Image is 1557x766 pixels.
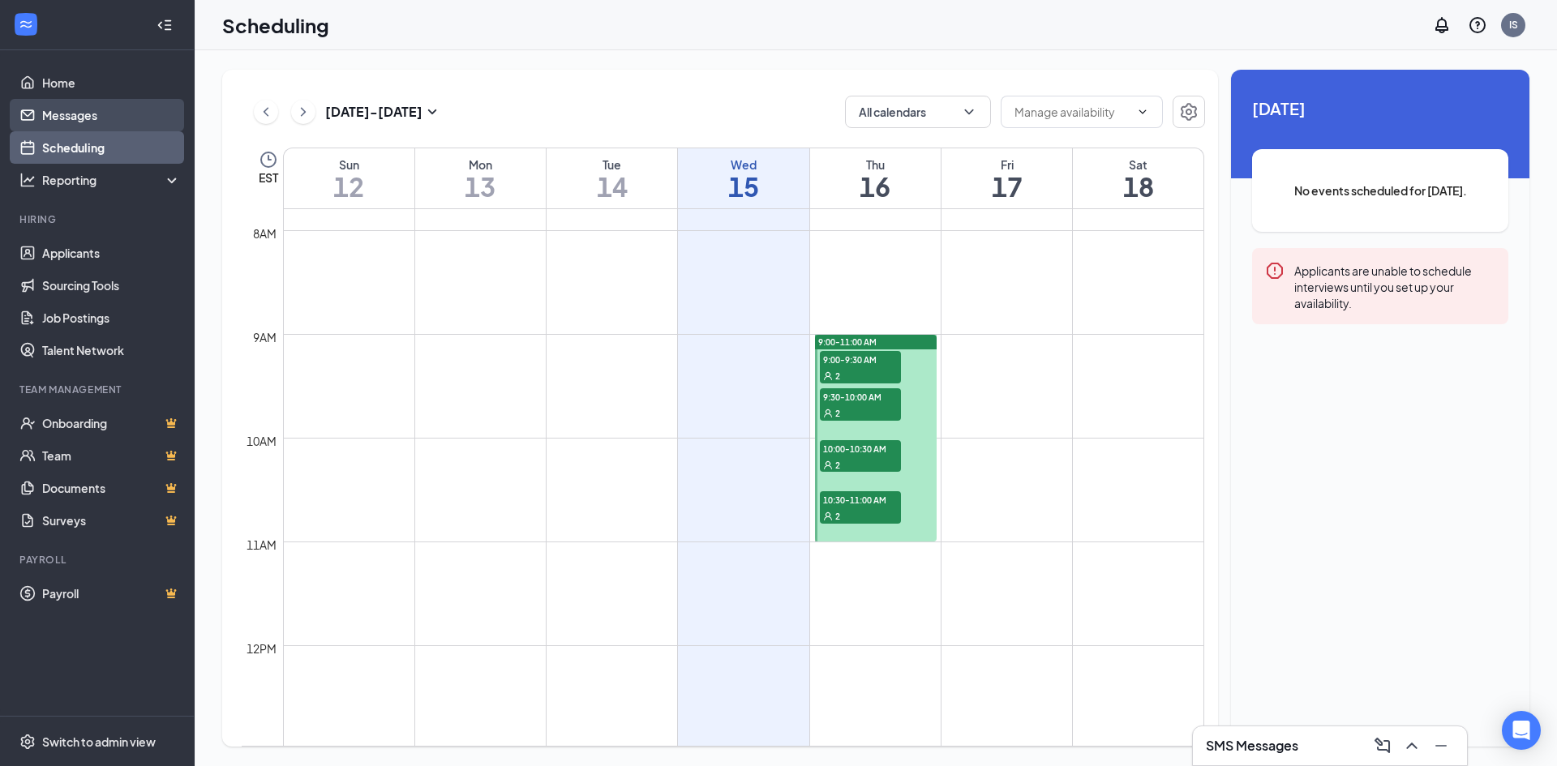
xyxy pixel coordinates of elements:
[42,334,181,366] a: Talent Network
[1265,261,1285,280] svg: Error
[823,511,833,521] svg: User
[941,173,1072,200] h1: 17
[243,640,280,657] div: 12pm
[1073,173,1203,200] h1: 18
[1431,736,1451,755] svg: Minimize
[42,407,181,439] a: OnboardingCrown
[250,328,280,346] div: 9am
[1073,156,1203,173] div: Sat
[1402,736,1422,755] svg: ChevronUp
[678,173,809,200] h1: 15
[42,66,181,99] a: Home
[823,371,833,381] svg: User
[1179,102,1199,122] svg: Settings
[259,169,278,186] span: EST
[1468,15,1487,35] svg: QuestionInfo
[818,336,877,348] span: 9:00-11:00 AM
[250,225,280,242] div: 8am
[42,302,181,334] a: Job Postings
[18,16,34,32] svg: WorkstreamLogo
[415,173,546,200] h1: 13
[42,577,181,610] a: PayrollCrown
[42,734,156,750] div: Switch to admin view
[810,156,941,173] div: Thu
[547,156,677,173] div: Tue
[295,102,311,122] svg: ChevronRight
[222,11,329,39] h1: Scheduling
[415,156,546,173] div: Mon
[1373,736,1392,755] svg: ComposeMessage
[284,173,414,200] h1: 12
[1509,18,1518,32] div: IS
[284,156,414,173] div: Sun
[1206,737,1298,755] h3: SMS Messages
[678,156,809,173] div: Wed
[547,173,677,200] h1: 14
[42,439,181,472] a: TeamCrown
[1432,15,1452,35] svg: Notifications
[1252,96,1508,121] span: [DATE]
[810,173,941,200] h1: 16
[1294,261,1495,311] div: Applicants are unable to schedule interviews until you set up your availability.
[820,491,901,507] span: 10:30-11:00 AM
[258,102,274,122] svg: ChevronLeft
[1370,733,1396,759] button: ComposeMessage
[835,408,840,419] span: 2
[823,409,833,418] svg: User
[1014,103,1130,121] input: Manage availability
[157,17,173,33] svg: Collapse
[547,148,677,208] a: October 14, 2025
[1136,105,1149,118] svg: ChevronDown
[845,96,991,128] button: All calendarsChevronDown
[243,536,280,554] div: 11am
[19,734,36,750] svg: Settings
[243,432,280,450] div: 10am
[941,156,1072,173] div: Fri
[1285,182,1476,199] span: No events scheduled for [DATE].
[835,460,840,471] span: 2
[254,100,278,124] button: ChevronLeft
[810,148,941,208] a: October 16, 2025
[19,212,178,226] div: Hiring
[820,351,901,367] span: 9:00-9:30 AM
[422,102,442,122] svg: SmallChevronDown
[1428,733,1454,759] button: Minimize
[941,148,1072,208] a: October 17, 2025
[19,172,36,188] svg: Analysis
[835,511,840,522] span: 2
[42,172,182,188] div: Reporting
[1173,96,1205,128] button: Settings
[820,388,901,404] span: 9:30-10:00 AM
[291,100,315,124] button: ChevronRight
[42,504,181,537] a: SurveysCrown
[820,440,901,456] span: 10:00-10:30 AM
[1502,711,1541,750] div: Open Intercom Messenger
[1399,733,1425,759] button: ChevronUp
[42,99,181,131] a: Messages
[678,148,809,208] a: October 15, 2025
[961,104,977,120] svg: ChevronDown
[42,269,181,302] a: Sourcing Tools
[250,743,280,761] div: 1pm
[823,460,833,470] svg: User
[325,103,422,121] h3: [DATE] - [DATE]
[42,472,181,504] a: DocumentsCrown
[1073,148,1203,208] a: October 18, 2025
[835,370,840,382] span: 2
[259,150,278,169] svg: Clock
[42,237,181,269] a: Applicants
[284,148,414,208] a: October 12, 2025
[415,148,546,208] a: October 13, 2025
[42,131,181,164] a: Scheduling
[19,553,178,567] div: Payroll
[19,383,178,396] div: Team Management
